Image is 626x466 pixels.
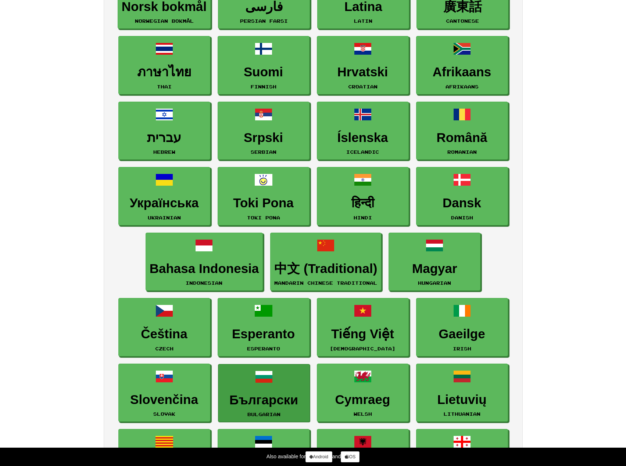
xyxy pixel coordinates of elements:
small: Welsh [354,411,372,416]
a: Tiếng Việt[DEMOGRAPHIC_DATA] [317,298,409,356]
small: Persian Farsi [240,18,288,23]
h3: Suomi [222,65,305,79]
h3: Toki Pona [222,196,305,210]
small: [DEMOGRAPHIC_DATA] [330,346,396,351]
h3: Bahasa Indonesia [150,262,259,276]
a: Android [305,451,332,462]
a: हिन्दीHindi [317,167,409,225]
h3: Tiếng Việt [321,327,405,341]
small: Toki Pona [247,215,280,220]
h3: Čeština [122,327,206,341]
h3: Gaeilge [420,327,504,341]
h3: Dansk [420,196,504,210]
a: Bahasa IndonesiaIndonesian [146,233,263,291]
a: iOS [341,451,359,462]
a: ภาษาไทยThai [118,36,210,94]
small: Croatian [348,84,378,89]
small: Hindi [354,215,372,220]
h3: Hrvatski [321,65,405,79]
h3: 中文 (Traditional) [274,262,377,276]
h3: Íslenska [321,131,405,145]
small: Icelandic [346,149,379,154]
a: עבריתHebrew [118,102,210,160]
a: GaeilgeIrish [416,298,508,356]
small: Mandarin Chinese Traditional [274,280,377,285]
h3: Lietuvių [420,393,504,407]
small: Serbian [251,149,276,154]
h3: ภาษาไทย [122,65,206,79]
a: CymraegWelsh [317,364,409,422]
a: MagyarHungarian [389,233,480,291]
small: Afrikaans [446,84,479,89]
h3: Afrikaans [420,65,504,79]
small: Cantonese [446,18,479,23]
a: SrpskiSerbian [218,102,310,160]
small: Irish [453,346,471,351]
a: SuomiFinnish [218,36,310,94]
a: LietuviųLithuanian [416,364,508,422]
h3: Slovenčina [122,393,206,407]
a: HrvatskiCroatian [317,36,409,94]
h3: Srpski [222,131,305,145]
h3: Română [420,131,504,145]
a: Toki PonaToki Pona [218,167,310,225]
small: Esperanto [247,346,280,351]
a: RomânăRomanian [416,102,508,160]
small: Latin [354,18,372,23]
small: Hungarian [418,280,451,285]
h3: Esperanto [222,327,305,341]
small: Romanian [447,149,477,154]
h3: Українська [122,196,206,210]
small: Norwegian Bokmål [135,18,194,23]
a: БългарскиBulgarian [218,364,310,422]
h3: हिन्दी [321,196,405,210]
small: Thai [157,84,172,89]
a: DanskDanish [416,167,508,225]
small: Danish [451,215,473,220]
a: УкраїнськаUkrainian [118,167,210,225]
a: 中文 (Traditional)Mandarin Chinese Traditional [270,233,381,291]
a: SlovenčinaSlovak [118,364,210,422]
h3: Български [222,393,306,407]
small: Finnish [251,84,276,89]
h3: Magyar [393,262,476,276]
small: Ukrainian [148,215,181,220]
small: Lithuanian [444,411,480,416]
small: Hebrew [153,149,175,154]
small: Slovak [153,411,175,416]
small: Czech [155,346,174,351]
h3: עברית [122,131,206,145]
a: ČeštinaCzech [118,298,210,356]
small: Indonesian [186,280,222,285]
small: Bulgarian [247,412,280,417]
h3: Cymraeg [321,393,405,407]
a: AfrikaansAfrikaans [416,36,508,94]
a: EsperantoEsperanto [218,298,310,356]
a: ÍslenskaIcelandic [317,102,409,160]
